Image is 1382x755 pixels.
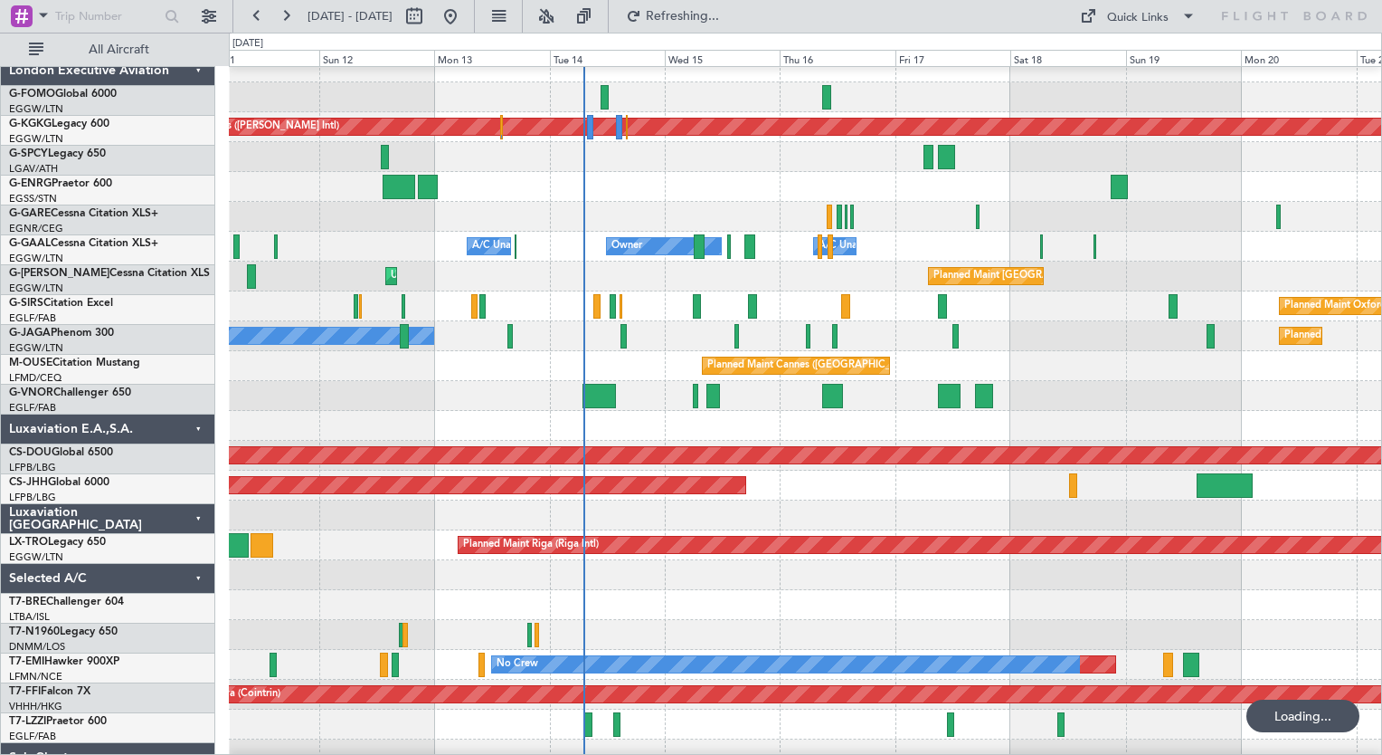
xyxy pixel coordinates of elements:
div: Loading... [1246,700,1359,732]
a: LFMN/NCE [9,670,62,683]
span: G-GARE [9,208,51,219]
a: EGLF/FAB [9,730,56,743]
a: EGGW/LTN [9,550,63,564]
div: Planned Maint Riga (Riga Intl) [463,531,599,559]
a: G-GARECessna Citation XLS+ [9,208,158,219]
button: Refreshing... [618,2,726,31]
div: Sun 12 [319,50,434,66]
a: M-OUSECitation Mustang [9,358,140,368]
div: Planned Maint Athens ([PERSON_NAME] Intl) [131,113,339,140]
a: G-FOMOGlobal 6000 [9,89,117,100]
a: T7-N1960Legacy 650 [9,626,118,637]
a: G-ENRGPraetor 600 [9,178,112,189]
a: EGLF/FAB [9,401,56,415]
a: EGGW/LTN [9,102,63,116]
a: G-KGKGLegacy 600 [9,119,109,129]
div: Tue 14 [550,50,665,66]
a: EGGW/LTN [9,282,63,295]
span: CS-DOU [9,447,52,458]
span: G-SPCY [9,148,48,159]
a: VHHH/HKG [9,700,62,713]
div: Planned Maint Cannes ([GEOGRAPHIC_DATA]) [707,352,922,379]
a: T7-LZZIPraetor 600 [9,716,107,727]
a: CS-JHHGlobal 6000 [9,477,109,488]
a: LFPB/LBG [9,491,56,504]
a: LTBA/ISL [9,610,50,624]
span: CS-JHH [9,477,48,488]
div: Owner [611,233,642,260]
span: G-GAAL [9,238,51,249]
a: DNMM/LOS [9,640,65,654]
a: EGLF/FAB [9,311,56,325]
span: T7-LZZI [9,716,46,727]
a: LX-TROLegacy 650 [9,537,106,548]
a: EGGW/LTN [9,341,63,355]
span: T7-EMI [9,656,44,667]
div: No Crew [497,651,538,678]
a: LFPB/LBG [9,461,56,474]
input: Trip Number [55,3,159,30]
a: G-[PERSON_NAME]Cessna Citation XLS [9,268,210,279]
div: Wed 15 [665,50,780,66]
a: EGGW/LTN [9,132,63,146]
div: Mon 13 [434,50,549,66]
a: G-SIRSCitation Excel [9,298,113,309]
span: G-ENRG [9,178,52,189]
span: M-OUSE [9,358,52,368]
span: G-VNOR [9,387,53,398]
span: Refreshing... [645,10,721,23]
a: G-JAGAPhenom 300 [9,328,114,339]
a: G-SPCYLegacy 650 [9,148,106,159]
div: [DATE] [232,36,263,52]
div: A/C Unavailable [472,233,547,260]
a: G-GAALCessna Citation XLS+ [9,238,158,249]
a: EGNR/CEG [9,222,63,235]
div: Unplanned Maint [GEOGRAPHIC_DATA] ([GEOGRAPHIC_DATA]) [391,263,688,290]
a: T7-FFIFalcon 7X [9,686,90,697]
span: G-KGKG [9,119,52,129]
a: T7-BREChallenger 604 [9,597,124,607]
a: EGSS/STN [9,192,57,205]
span: LX-TRO [9,537,48,548]
div: Mon 20 [1241,50,1356,66]
div: Thu 16 [780,50,895,66]
a: T7-EMIHawker 900XP [9,656,119,667]
span: T7-FFI [9,686,41,697]
a: G-VNORChallenger 650 [9,387,131,398]
span: T7-BRE [9,597,46,607]
button: All Aircraft [20,35,196,64]
div: Quick Links [1107,9,1169,27]
div: Planned Maint [GEOGRAPHIC_DATA] ([GEOGRAPHIC_DATA]) [933,263,1218,290]
span: T7-N1960 [9,626,60,637]
a: EGGW/LTN [9,252,63,265]
span: G-JAGA [9,328,51,339]
div: Sat 11 [204,50,318,66]
div: Fri 17 [895,50,1010,66]
span: G-SIRS [9,298,43,309]
span: [DATE] - [DATE] [308,8,393,24]
span: G-FOMO [9,89,55,100]
div: Sun 19 [1126,50,1241,66]
a: LFMD/CEQ [9,371,62,385]
a: LGAV/ATH [9,162,58,176]
span: G-[PERSON_NAME] [9,268,109,279]
span: All Aircraft [47,43,191,56]
a: CS-DOUGlobal 6500 [9,447,113,458]
button: Quick Links [1071,2,1205,31]
div: Sat 18 [1010,50,1125,66]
